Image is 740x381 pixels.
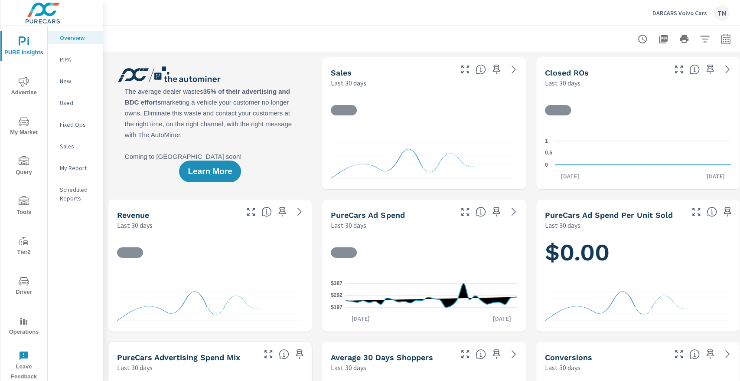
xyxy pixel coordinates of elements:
[720,62,734,76] a: See more details in report
[3,196,45,217] span: Tools
[60,33,96,42] p: Overview
[331,362,366,373] p: Last 30 days
[703,62,717,76] span: Save this to your personalized report
[476,64,486,75] span: Number of vehicles sold by the dealership over the selected date range. [Source: This data is sou...
[489,205,503,219] span: Save this to your personalized report
[545,238,731,267] h1: $0.00
[689,205,703,219] button: Make Fullscreen
[458,205,472,219] button: Make Fullscreen
[3,116,45,138] span: My Market
[331,78,366,88] p: Last 30 days
[545,68,589,77] h5: Closed ROs
[703,347,717,361] span: Save this to your personalized report
[48,140,103,153] div: Sales
[507,62,521,76] a: See more details in report
[3,156,45,177] span: Query
[717,30,734,48] button: Select Date Range
[48,183,103,205] div: Scheduled Reports
[275,205,289,219] span: Save this to your personalized report
[507,347,521,361] a: See more details in report
[3,276,45,297] span: Driver
[655,30,672,48] button: "Export Report to PDF"
[117,353,240,362] h5: PureCars Advertising Spend Mix
[545,353,592,362] h5: Conversions
[3,36,45,58] span: PURE Insights
[689,64,700,75] span: Number of Repair Orders Closed by the selected dealership group over the selected time range. [So...
[476,207,486,217] span: Total cost of media for all PureCars channels for the selected dealership group over the selected...
[545,362,580,373] p: Last 30 days
[476,349,486,359] span: A rolling 30 day total of daily Shoppers on the dealership website, averaged over the selected da...
[545,162,548,168] text: 0
[689,349,700,359] span: The number of dealer-specified goals completed by a visitor. [Source: This data is provided by th...
[244,205,258,219] button: Make Fullscreen
[331,220,366,230] p: Last 30 days
[458,62,472,76] button: Make Fullscreen
[60,185,96,203] p: Scheduled Reports
[545,138,548,144] text: 1
[117,220,153,230] p: Last 30 days
[117,362,153,373] p: Last 30 days
[545,78,580,88] p: Last 30 days
[261,347,275,361] button: Make Fullscreen
[279,349,289,359] span: This table looks at how you compare to the amount of budget you spend per channel as opposed to y...
[672,62,686,76] button: Make Fullscreen
[188,168,232,175] span: Learn More
[60,164,96,172] p: My Report
[48,118,103,131] div: Fixed Ops
[672,347,686,361] button: Make Fullscreen
[555,172,585,181] p: [DATE]
[60,77,96,85] p: New
[293,205,306,219] a: See more details in report
[707,207,717,217] span: Average cost of advertising per each vehicle sold at the dealer over the selected date range. The...
[60,99,96,107] p: Used
[3,76,45,98] span: Advertise
[545,220,580,230] p: Last 30 days
[489,62,503,76] span: Save this to your personalized report
[720,347,734,361] a: See more details in report
[346,314,376,323] p: [DATE]
[675,30,693,48] button: Print Report
[331,304,342,310] text: $197
[179,161,241,182] button: Learn More
[331,210,404,220] h5: PureCars Ad Spend
[60,120,96,129] p: Fixed Ops
[48,75,103,88] div: New
[60,142,96,151] p: Sales
[117,210,149,220] h5: Revenue
[489,347,503,361] span: Save this to your personalized report
[48,161,103,174] div: My Report
[696,30,714,48] button: Apply Filters
[545,210,673,220] h5: PureCars Ad Spend Per Unit Sold
[331,292,342,299] text: $292
[331,280,342,286] text: $387
[507,205,521,219] a: See more details in report
[652,9,707,17] p: DARCARS Volvo Cars
[3,236,45,257] span: Tier2
[720,205,734,219] span: Save this to your personalized report
[701,172,731,181] p: [DATE]
[48,96,103,109] div: Used
[331,353,433,362] h5: Average 30 Days Shoppers
[293,347,306,361] span: Save this to your personalized report
[48,53,103,66] div: PIPA
[3,316,45,337] span: Operations
[331,68,352,77] h5: Sales
[458,347,472,361] button: Make Fullscreen
[60,55,96,64] p: PIPA
[545,150,552,156] text: 0.5
[714,5,730,21] div: TM
[261,207,272,217] span: Total sales revenue over the selected date range. [Source: This data is sourced from the dealer’s...
[487,314,517,323] p: [DATE]
[48,31,103,44] div: Overview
